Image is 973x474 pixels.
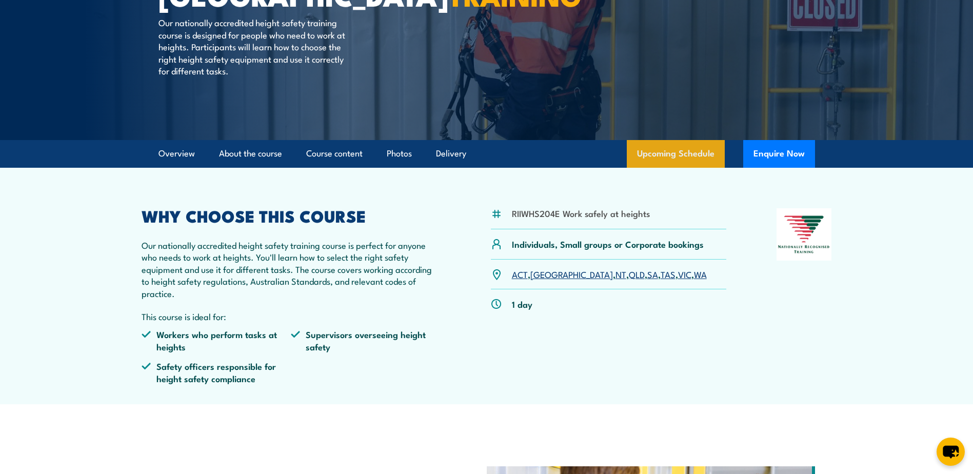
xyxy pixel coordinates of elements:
[142,239,441,299] p: Our nationally accredited height safety training course is perfect for anyone who needs to work a...
[678,268,691,280] a: VIC
[627,140,725,168] a: Upcoming Schedule
[530,268,613,280] a: [GEOGRAPHIC_DATA]
[219,140,282,167] a: About the course
[142,310,441,322] p: This course is ideal for:
[512,268,528,280] a: ACT
[629,268,645,280] a: QLD
[387,140,412,167] a: Photos
[142,208,441,223] h2: WHY CHOOSE THIS COURSE
[512,298,532,310] p: 1 day
[647,268,658,280] a: SA
[512,268,707,280] p: , , , , , , ,
[937,438,965,466] button: chat-button
[512,238,704,250] p: Individuals, Small groups or Corporate bookings
[142,360,291,384] li: Safety officers responsible for height safety compliance
[436,140,466,167] a: Delivery
[743,140,815,168] button: Enquire Now
[158,16,346,76] p: Our nationally accredited height safety training course is designed for people who need to work a...
[306,140,363,167] a: Course content
[777,208,832,261] img: Nationally Recognised Training logo.
[142,328,291,352] li: Workers who perform tasks at heights
[291,328,441,352] li: Supervisors overseeing height safety
[661,268,676,280] a: TAS
[158,140,195,167] a: Overview
[512,207,650,219] li: RIIWHS204E Work safely at heights
[694,268,707,280] a: WA
[615,268,626,280] a: NT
